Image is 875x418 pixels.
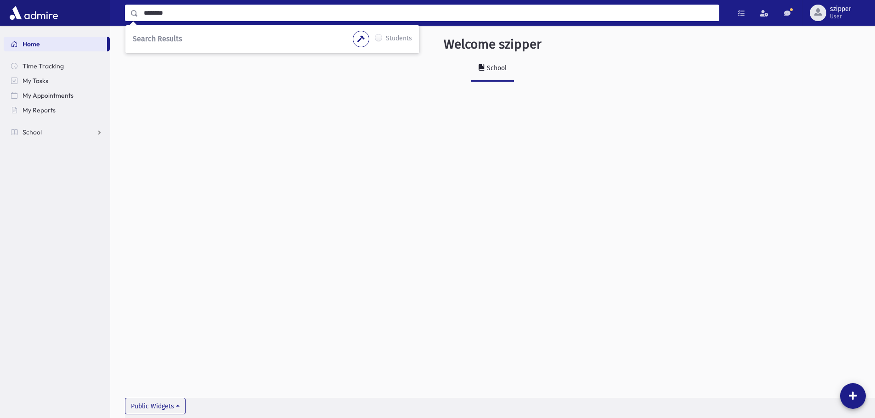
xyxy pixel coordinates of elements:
a: School [4,125,110,139]
span: My Appointments [23,91,73,100]
h3: Welcome szipper [444,37,542,52]
span: My Tasks [23,77,48,85]
span: Search Results [133,34,182,43]
a: My Appointments [4,88,110,103]
label: Students [386,33,412,45]
a: My Reports [4,103,110,117]
a: Time Tracking [4,59,110,73]
img: AdmirePro [7,4,60,22]
span: User [830,13,851,20]
a: School [471,56,514,82]
button: Public Widgets [125,398,186,414]
span: Home [23,40,40,48]
a: My Tasks [4,73,110,88]
span: Time Tracking [23,62,64,70]
span: School [23,128,42,136]
span: My Reports [23,106,56,114]
a: Home [4,37,107,51]
span: szipper [830,6,851,13]
div: School [485,64,507,72]
input: Search [138,5,719,21]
